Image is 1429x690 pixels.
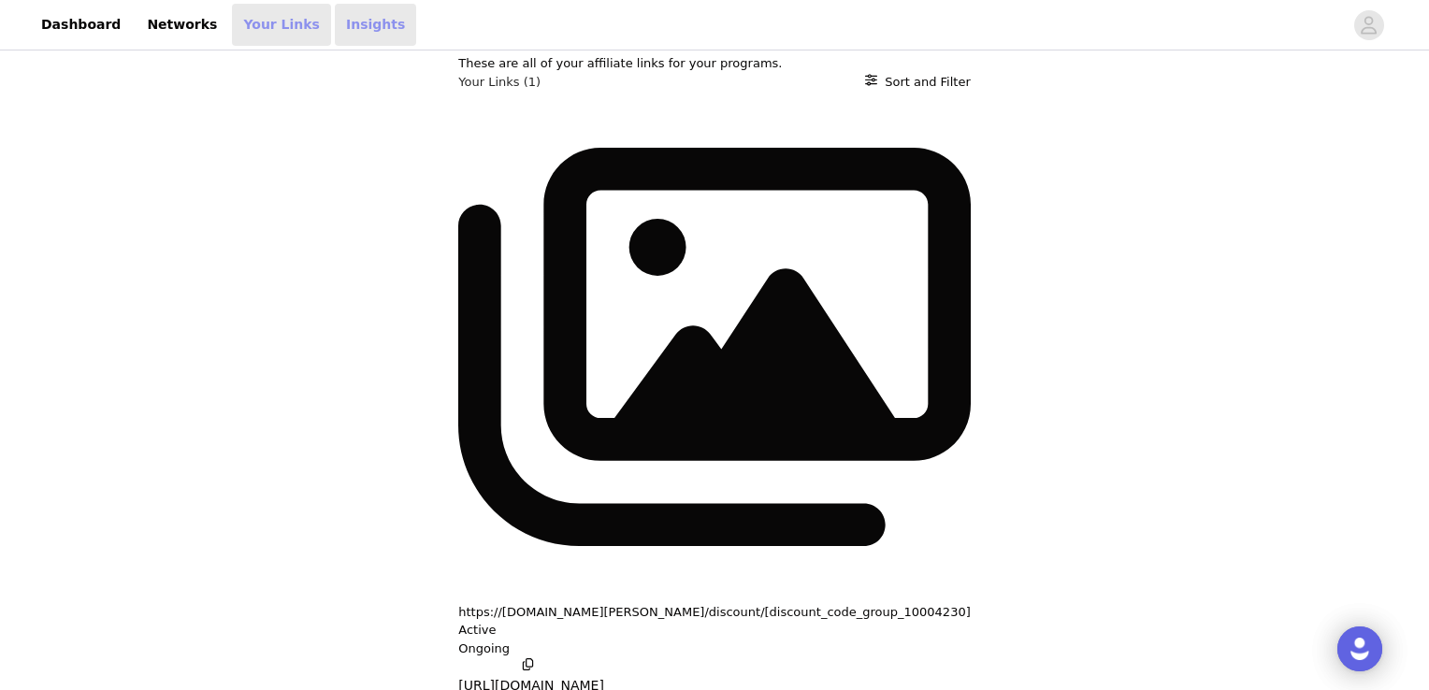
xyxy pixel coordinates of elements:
[136,4,228,46] a: Networks
[232,4,331,46] a: Your Links
[865,73,971,92] button: Sort and Filter
[1337,626,1382,671] div: Open Intercom Messenger
[458,603,971,622] button: https://[DOMAIN_NAME][PERSON_NAME]/discount/[discount_code_group_10004230]
[458,54,971,73] p: These are all of your affiliate links for your programs.
[1360,10,1378,40] div: avatar
[458,73,541,92] h3: Your Links (1)
[458,621,496,640] p: Active
[335,4,416,46] a: Insights
[30,4,132,46] a: Dashboard
[458,640,971,658] p: Ongoing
